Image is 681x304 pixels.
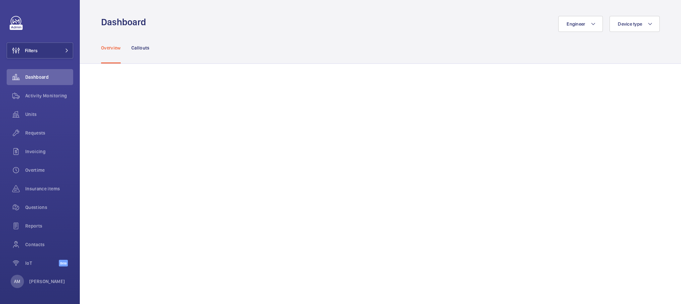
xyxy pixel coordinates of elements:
[25,130,73,136] span: Requests
[25,47,38,54] span: Filters
[610,16,660,32] button: Device type
[558,16,603,32] button: Engineer
[25,167,73,173] span: Overtime
[25,92,73,99] span: Activity Monitoring
[131,45,150,51] p: Callouts
[59,260,68,266] span: Beta
[25,241,73,248] span: Contacts
[25,260,59,266] span: IoT
[25,74,73,80] span: Dashboard
[25,111,73,118] span: Units
[25,148,73,155] span: Invoicing
[7,43,73,58] button: Filters
[101,16,150,28] h1: Dashboard
[25,223,73,229] span: Reports
[25,185,73,192] span: Insurance items
[567,21,585,27] span: Engineer
[14,278,20,285] p: AM
[29,278,65,285] p: [PERSON_NAME]
[101,45,121,51] p: Overview
[618,21,642,27] span: Device type
[25,204,73,211] span: Questions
